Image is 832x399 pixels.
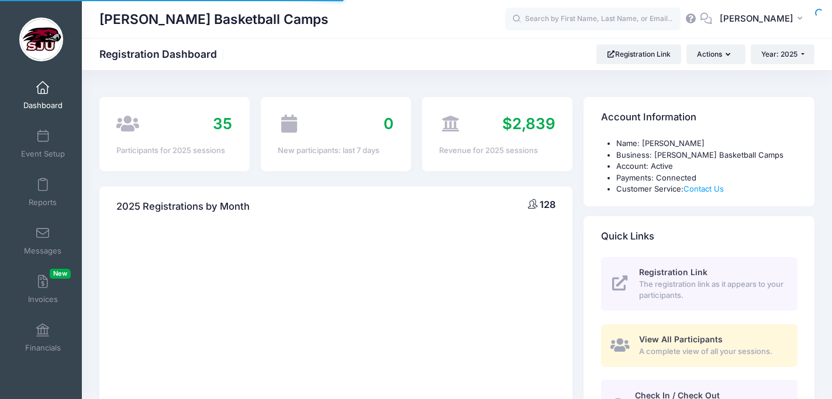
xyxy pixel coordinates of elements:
[278,145,393,157] div: New participants: last 7 days
[15,317,71,358] a: Financials
[761,50,798,58] span: Year: 2025
[15,220,71,261] a: Messages
[616,183,798,195] li: Customer Service:
[639,346,784,358] span: A complete view of all your sessions.
[686,44,745,64] button: Actions
[116,190,250,224] h4: 2025 Registrations by Month
[50,269,71,279] span: New
[751,44,814,64] button: Year: 2025
[23,100,63,110] span: Dashboard
[384,115,393,133] span: 0
[19,18,63,61] img: Cindy Griffin Basketball Camps
[99,48,227,60] h1: Registration Dashboard
[505,8,681,31] input: Search by First Name, Last Name, or Email...
[24,246,61,256] span: Messages
[601,257,798,311] a: Registration Link The registration link as it appears to your participants.
[712,6,814,33] button: [PERSON_NAME]
[502,115,555,133] span: $2,839
[15,172,71,213] a: Reports
[616,138,798,150] li: Name: [PERSON_NAME]
[15,75,71,116] a: Dashboard
[639,334,723,344] span: View All Participants
[15,123,71,164] a: Event Setup
[683,184,724,193] a: Contact Us
[639,279,784,301] span: The registration link as it appears to your participants.
[15,269,71,310] a: InvoicesNew
[720,12,793,25] span: [PERSON_NAME]
[616,161,798,172] li: Account: Active
[616,150,798,161] li: Business: [PERSON_NAME] Basketball Camps
[99,6,329,33] h1: [PERSON_NAME] Basketball Camps
[25,343,61,353] span: Financials
[21,149,65,159] span: Event Setup
[601,220,654,253] h4: Quick Links
[616,172,798,184] li: Payments: Connected
[116,145,232,157] div: Participants for 2025 sessions
[29,197,57,207] span: Reports
[596,44,681,64] a: Registration Link
[213,115,232,133] span: 35
[540,199,555,210] span: 128
[28,294,58,304] span: Invoices
[601,101,696,134] h4: Account Information
[439,145,555,157] div: Revenue for 2025 sessions
[601,324,798,367] a: View All Participants A complete view of all your sessions.
[639,267,707,277] span: Registration Link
